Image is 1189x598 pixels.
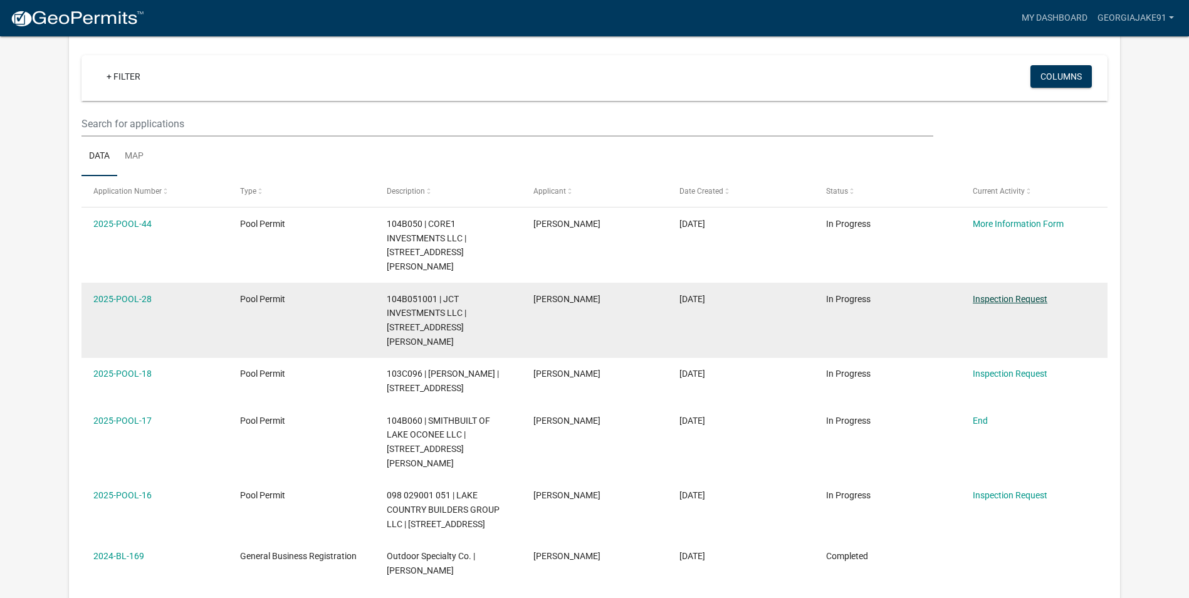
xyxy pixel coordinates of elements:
[93,416,152,426] a: 2025-POOL-17
[826,551,868,561] span: Completed
[81,111,933,137] input: Search for applications
[533,219,600,229] span: Jake Robertson
[117,137,151,177] a: Map
[93,219,152,229] a: 2025-POOL-44
[826,416,871,426] span: In Progress
[93,187,162,196] span: Application Number
[228,176,375,206] datatable-header-cell: Type
[679,490,705,500] span: 03/17/2025
[521,176,668,206] datatable-header-cell: Applicant
[973,187,1025,196] span: Current Activity
[826,187,848,196] span: Status
[679,416,705,426] span: 03/17/2025
[81,176,228,206] datatable-header-cell: Application Number
[240,294,285,304] span: Pool Permit
[240,490,285,500] span: Pool Permit
[240,416,285,426] span: Pool Permit
[533,294,600,304] span: Jake Robertson
[1030,65,1092,88] button: Columns
[533,551,600,561] span: Jake Robertson
[826,490,871,500] span: In Progress
[93,551,144,561] a: 2024-BL-169
[679,187,723,196] span: Date Created
[814,176,961,206] datatable-header-cell: Status
[240,369,285,379] span: Pool Permit
[387,294,466,347] span: 104B051001 | JCT INVESTMENTS LLC | 142 COLLIS CIR
[240,219,285,229] span: Pool Permit
[826,219,871,229] span: In Progress
[93,369,152,379] a: 2025-POOL-18
[387,490,500,529] span: 098 029001 051 | LAKE COUNTRY BUILDERS GROUP LLC | 131 Harmony Bay Drive
[961,176,1108,206] datatable-header-cell: Current Activity
[97,65,150,88] a: + Filter
[679,294,705,304] span: 05/06/2025
[826,294,871,304] span: In Progress
[533,187,566,196] span: Applicant
[375,176,521,206] datatable-header-cell: Description
[973,369,1047,379] a: Inspection Request
[533,490,600,500] span: Jake Robertson
[387,219,466,271] span: 104B050 | CORE1 INVESTMENTS LLC | 144 COLLIS CIR
[93,294,152,304] a: 2025-POOL-28
[387,416,490,468] span: 104B060 | SMITHBUILT OF LAKE OCONEE LLC | 116 COLLIS CIR
[973,416,988,426] a: End
[1092,6,1179,30] a: georgiajake91
[679,551,705,561] span: 12/30/2024
[1017,6,1092,30] a: My Dashboard
[973,219,1064,229] a: More Information Form
[679,369,705,379] span: 03/18/2025
[387,369,499,393] span: 103C096 | Rodney Jarrard | 127 CAPE VIEW LN
[387,187,425,196] span: Description
[533,416,600,426] span: Jake Robertson
[387,551,475,575] span: Outdoor Specialty Co. | MICHAEL ROBERT S
[973,294,1047,304] a: Inspection Request
[93,490,152,500] a: 2025-POOL-16
[81,137,117,177] a: Data
[826,369,871,379] span: In Progress
[973,490,1047,500] a: Inspection Request
[679,219,705,229] span: 09/09/2025
[533,369,600,379] span: Jake Robertson
[240,187,256,196] span: Type
[240,551,357,561] span: General Business Registration
[668,176,814,206] datatable-header-cell: Date Created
